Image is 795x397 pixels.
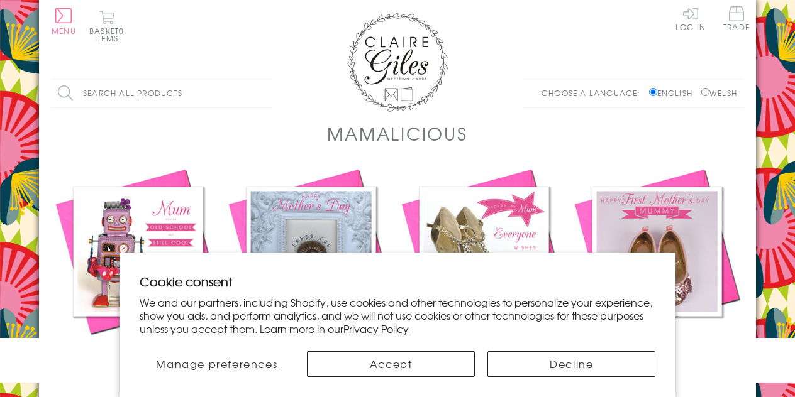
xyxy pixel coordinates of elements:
label: English [649,87,699,99]
button: Accept [307,351,475,377]
input: Search all products [52,79,272,107]
button: Menu [52,8,76,35]
p: Choose a language: [542,87,647,99]
img: Mother's Day Card, Glitter Shoes, First Mother's Day [570,165,743,338]
img: Mother's Day Card, Call for Love, Press for Champagne [225,165,397,338]
input: Search [259,79,272,107]
img: Mother's Day Card, Cute Robot, Old School, Still Cool [52,165,225,338]
h1: Mamalicious [327,121,467,146]
h2: Cookie consent [140,273,656,290]
span: Menu [52,25,76,36]
a: Mother's Day Card, Cute Robot, Old School, Still Cool £3.50 Add to Basket [52,165,225,383]
a: Mother's Day Card, Call for Love, Press for Champagne £3.50 Add to Basket [225,165,397,383]
img: Claire Giles Greetings Cards [347,13,448,112]
a: Trade [723,6,750,33]
a: Log In [675,6,706,31]
p: We and our partners, including Shopify, use cookies and other technologies to personalize your ex... [140,296,656,335]
button: Basket0 items [89,10,124,42]
button: Decline [487,351,655,377]
img: Mother's Day Card, Shoes, Mum everyone wishes they had [397,165,570,338]
input: English [649,88,657,96]
span: Trade [723,6,750,31]
input: Welsh [701,88,709,96]
button: Manage preferences [140,351,294,377]
span: Manage preferences [156,356,277,371]
a: Mother's Day Card, Shoes, Mum everyone wishes they had £3.50 Add to Basket [397,165,570,383]
a: Mother's Day Card, Glitter Shoes, First Mother's Day £3.50 Add to Basket [570,165,743,383]
a: Privacy Policy [343,321,409,336]
label: Welsh [701,87,737,99]
span: 0 items [95,25,124,44]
